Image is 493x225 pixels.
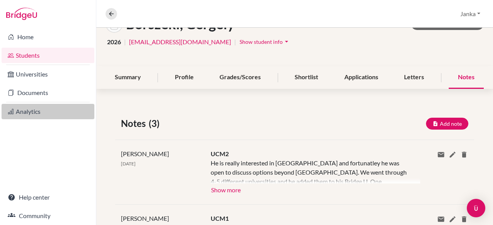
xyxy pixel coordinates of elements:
a: Help center [2,190,94,205]
span: [PERSON_NAME] [121,150,169,157]
div: Applications [335,66,387,89]
img: Bridge-U [6,8,37,20]
span: [DATE] [121,161,136,167]
span: Notes [121,117,149,130]
span: (3) [149,117,163,130]
div: Grades/Scores [210,66,270,89]
div: Notes [449,66,484,89]
span: Show student info [240,38,283,45]
div: Letters [395,66,433,89]
button: Add note [426,118,468,130]
button: Show student infoarrow_drop_down [239,36,291,48]
span: UCM2 [211,150,229,157]
span: [PERSON_NAME] [121,215,169,222]
i: arrow_drop_down [283,38,290,45]
a: Students [2,48,94,63]
button: Show more [211,183,241,195]
div: Summary [106,66,150,89]
button: Janka [457,7,484,21]
span: UCM1 [211,215,229,222]
a: [EMAIL_ADDRESS][DOMAIN_NAME] [129,37,231,47]
div: He is really interested in [GEOGRAPHIC_DATA] and fortunatley he was open to discuss options beyon... [211,158,409,183]
a: Universities [2,67,94,82]
a: Community [2,208,94,223]
a: Documents [2,85,94,100]
span: | [124,37,126,47]
div: Shortlist [285,66,327,89]
span: 2026 [107,37,121,47]
a: Analytics [2,104,94,119]
div: Profile [166,66,203,89]
span: | [234,37,236,47]
a: Home [2,29,94,45]
div: Open Intercom Messenger [467,199,485,217]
